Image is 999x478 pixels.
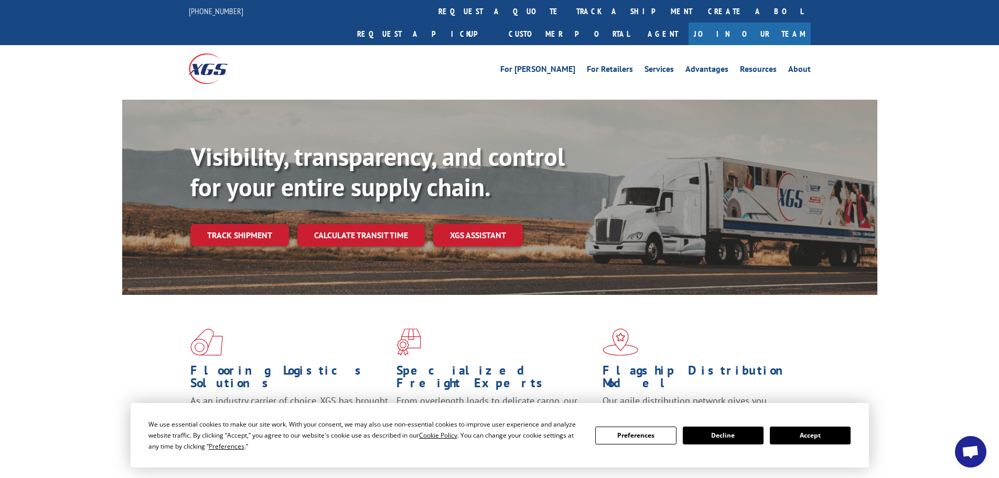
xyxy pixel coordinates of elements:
[190,328,223,356] img: xgs-icon-total-supply-chain-intelligence-red
[131,403,869,468] div: Cookie Consent Prompt
[595,427,676,444] button: Preferences
[349,23,501,45] a: Request a pickup
[788,65,811,77] a: About
[190,140,565,203] b: Visibility, transparency, and control for your entire supply chain.
[396,364,595,395] h1: Specialized Freight Experts
[685,65,728,77] a: Advantages
[637,23,689,45] a: Agent
[689,23,811,45] a: Join Our Team
[683,427,764,444] button: Decline
[770,427,851,444] button: Accept
[603,395,796,419] span: Our agile distribution network gives you nationwide inventory management on demand.
[740,65,777,77] a: Resources
[644,65,674,77] a: Services
[500,65,575,77] a: For [PERSON_NAME]
[297,224,425,247] a: Calculate transit time
[189,6,243,16] a: [PHONE_NUMBER]
[209,442,244,451] span: Preferences
[396,328,421,356] img: xgs-icon-focused-on-flooring-red
[587,65,633,77] a: For Retailers
[148,419,583,452] div: We use essential cookies to make our site work. With your consent, we may also use non-essential ...
[501,23,637,45] a: Customer Portal
[190,364,389,395] h1: Flooring Logistics Solutions
[955,436,986,468] div: Open chat
[419,431,457,440] span: Cookie Policy
[190,395,388,432] span: As an industry carrier of choice, XGS has brought innovation and dedication to flooring logistics...
[603,328,639,356] img: xgs-icon-flagship-distribution-model-red
[396,395,595,441] p: From overlength loads to delicate cargo, our experienced staff knows the best way to move your fr...
[433,224,523,247] a: XGS ASSISTANT
[190,224,289,246] a: Track shipment
[603,364,801,395] h1: Flagship Distribution Model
